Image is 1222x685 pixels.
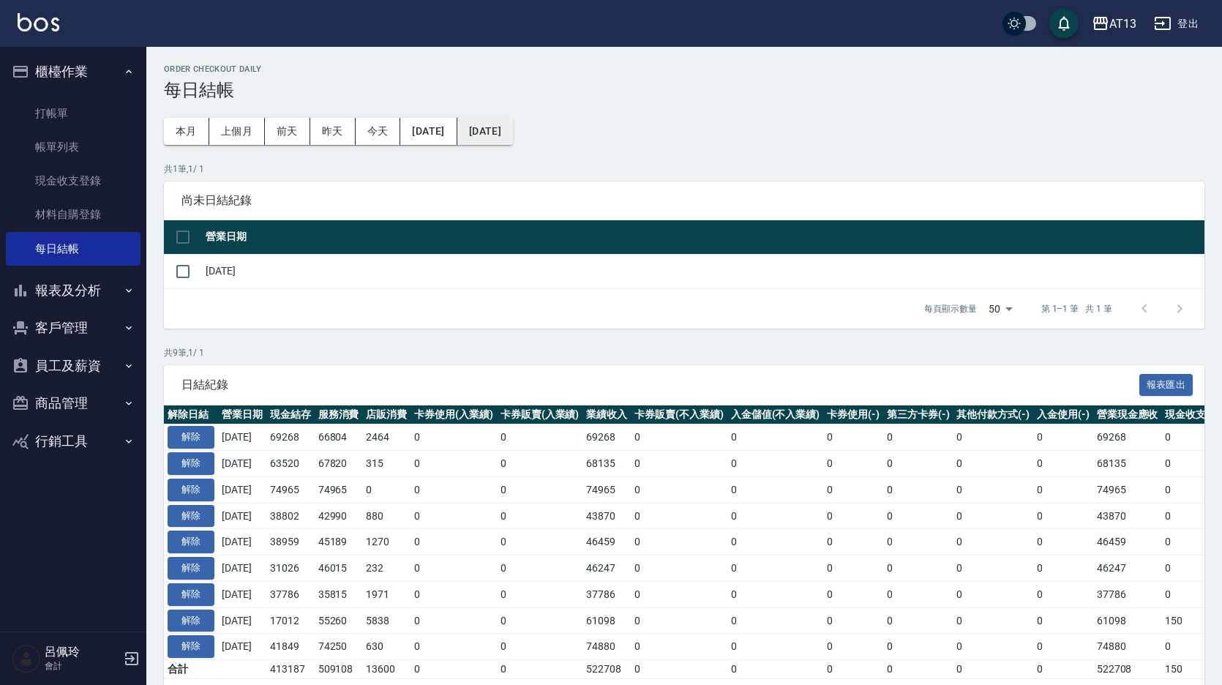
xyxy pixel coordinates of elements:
td: 17012 [266,607,315,634]
img: Logo [18,13,59,31]
th: 營業現金應收 [1093,405,1162,424]
td: 0 [953,660,1033,679]
td: 1971 [362,581,411,607]
button: [DATE] [457,118,513,145]
td: 0 [823,555,883,582]
td: 315 [362,451,411,477]
button: [DATE] [400,118,457,145]
td: 0 [411,607,497,634]
td: 0 [727,529,824,555]
button: 報表匯出 [1139,374,1193,397]
td: 0 [631,503,727,529]
button: 今天 [356,118,401,145]
th: 服務消費 [315,405,363,424]
td: [DATE] [218,607,266,634]
td: 61098 [582,607,631,634]
td: 0 [953,607,1033,634]
td: 0 [883,529,953,555]
a: 每日結帳 [6,232,140,266]
td: [DATE] [218,581,266,607]
td: 232 [362,555,411,582]
td: 68135 [1093,451,1162,477]
td: 0 [411,581,497,607]
td: 0 [497,476,583,503]
td: 0 [727,555,824,582]
td: 0 [497,503,583,529]
p: 共 1 筆, 1 / 1 [164,162,1204,176]
td: 0 [953,634,1033,660]
td: 0 [1033,660,1093,679]
td: 0 [411,555,497,582]
button: 解除 [168,426,214,449]
h3: 每日結帳 [164,80,1204,100]
td: 0 [883,451,953,477]
td: 0 [1033,607,1093,634]
th: 營業日期 [202,220,1204,255]
td: 509108 [315,660,363,679]
td: 880 [362,503,411,529]
td: 37786 [582,581,631,607]
td: 0 [727,660,824,679]
button: 解除 [168,583,214,606]
td: 413187 [266,660,315,679]
td: 0 [883,555,953,582]
td: 0 [411,529,497,555]
span: 日結紀錄 [181,378,1139,392]
button: 報表及分析 [6,272,140,310]
td: 0 [727,634,824,660]
td: 0 [411,451,497,477]
td: 0 [411,476,497,503]
td: 46015 [315,555,363,582]
td: 0 [823,424,883,451]
td: 0 [497,581,583,607]
td: 0 [631,476,727,503]
td: 522708 [582,660,631,679]
td: 0 [883,476,953,503]
p: 每頁顯示數量 [924,302,977,315]
th: 卡券使用(入業績) [411,405,497,424]
td: 0 [631,451,727,477]
th: 卡券使用(-) [823,405,883,424]
span: 尚未日結紀錄 [181,193,1187,208]
p: 會計 [45,659,119,673]
td: 0 [953,529,1033,555]
td: 0 [497,607,583,634]
td: 61098 [1093,607,1162,634]
td: 0 [411,424,497,451]
td: 0 [953,581,1033,607]
td: 74250 [315,634,363,660]
td: 0 [823,581,883,607]
a: 打帳單 [6,97,140,130]
td: 0 [631,660,727,679]
td: 0 [411,660,497,679]
th: 店販消費 [362,405,411,424]
td: 0 [883,634,953,660]
td: [DATE] [202,254,1204,288]
button: 解除 [168,505,214,528]
td: 68135 [582,451,631,477]
td: 74965 [582,476,631,503]
th: 卡券販賣(不入業績) [631,405,727,424]
a: 帳單列表 [6,130,140,164]
td: 0 [883,660,953,679]
td: 2464 [362,424,411,451]
td: 0 [823,476,883,503]
td: 74880 [582,634,631,660]
td: 0 [883,424,953,451]
td: 0 [1033,581,1093,607]
td: 0 [631,555,727,582]
button: 解除 [168,479,214,501]
td: 38802 [266,503,315,529]
button: 上個月 [209,118,265,145]
button: 登出 [1148,10,1204,37]
h5: 呂佩玲 [45,645,119,659]
td: 0 [727,581,824,607]
td: 37786 [266,581,315,607]
th: 現金結存 [266,405,315,424]
th: 營業日期 [218,405,266,424]
td: 38959 [266,529,315,555]
th: 業績收入 [582,405,631,424]
td: 1270 [362,529,411,555]
td: 37786 [1093,581,1162,607]
button: 解除 [168,635,214,658]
